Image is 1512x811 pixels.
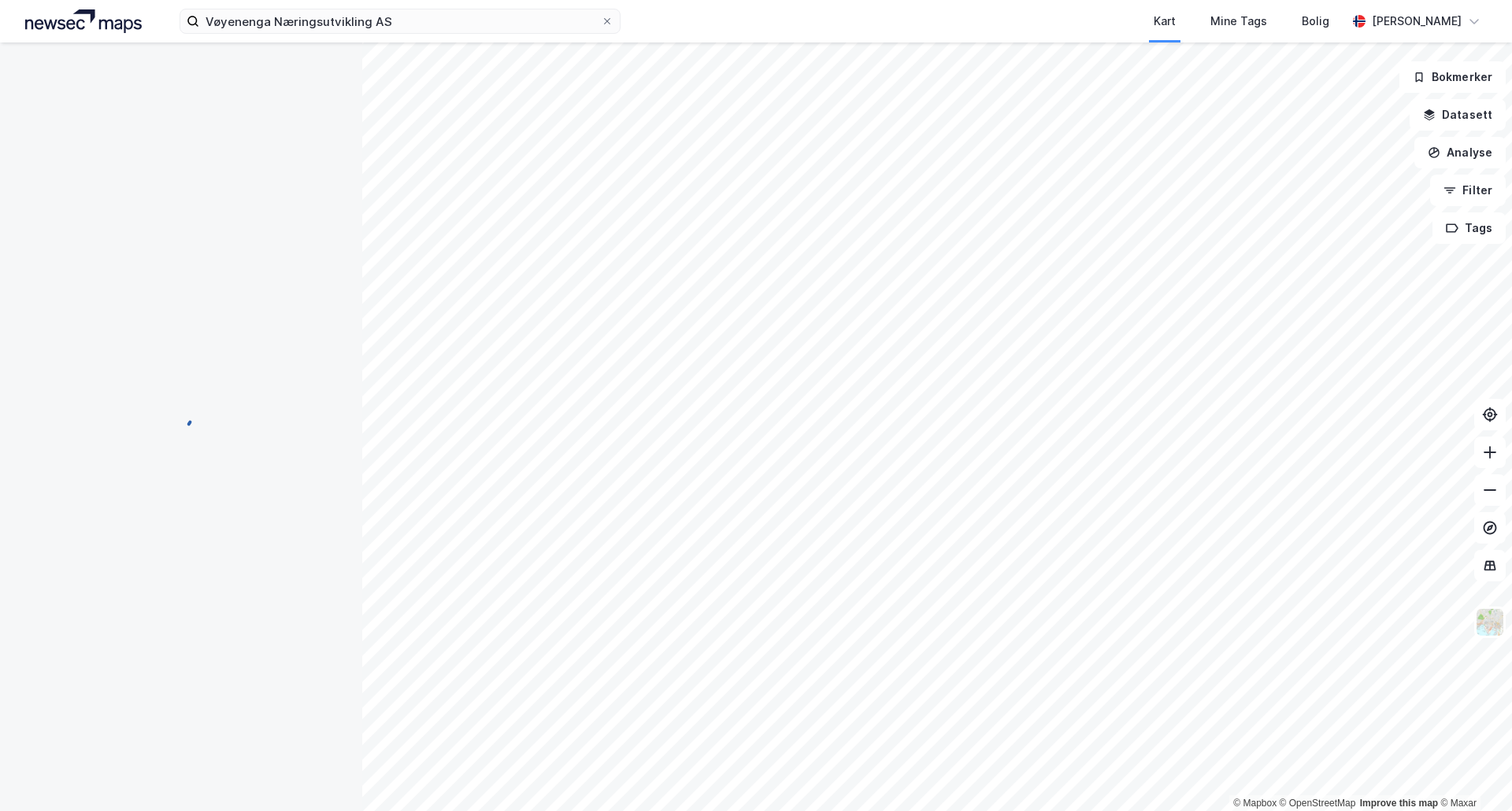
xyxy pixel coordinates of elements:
a: Mapbox [1233,798,1277,809]
iframe: Chat Widget [1433,735,1512,811]
button: Bokmerker [1399,61,1506,93]
div: Kontrollprogram for chat [1433,735,1512,811]
button: Analyse [1414,137,1506,168]
div: Kart [1154,12,1176,31]
div: Bolig [1302,12,1329,31]
img: spinner.a6d8c91a73a9ac5275cf975e30b51cfb.svg [169,405,194,430]
input: Søk på adresse, matrikkel, gårdeiere, leietakere eller personer [199,9,601,33]
div: [PERSON_NAME] [1372,12,1462,31]
a: Improve this map [1360,798,1438,809]
img: logo.a4113a55bc3d86da70a041830d287a7e.svg [25,9,142,33]
img: Z [1475,607,1505,637]
button: Datasett [1410,99,1506,131]
button: Tags [1432,212,1506,244]
a: OpenStreetMap [1280,798,1356,809]
button: Filter [1430,175,1506,206]
div: Mine Tags [1210,12,1267,31]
